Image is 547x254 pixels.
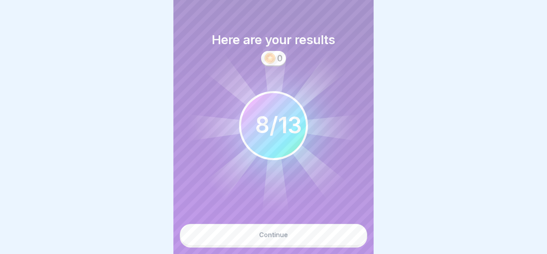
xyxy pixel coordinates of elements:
[259,231,288,238] div: Continue
[255,112,269,138] div: 8
[245,112,269,139] span: 13
[245,112,302,139] div: / 13
[212,32,335,47] h1: Here are your results
[180,224,367,246] button: Continue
